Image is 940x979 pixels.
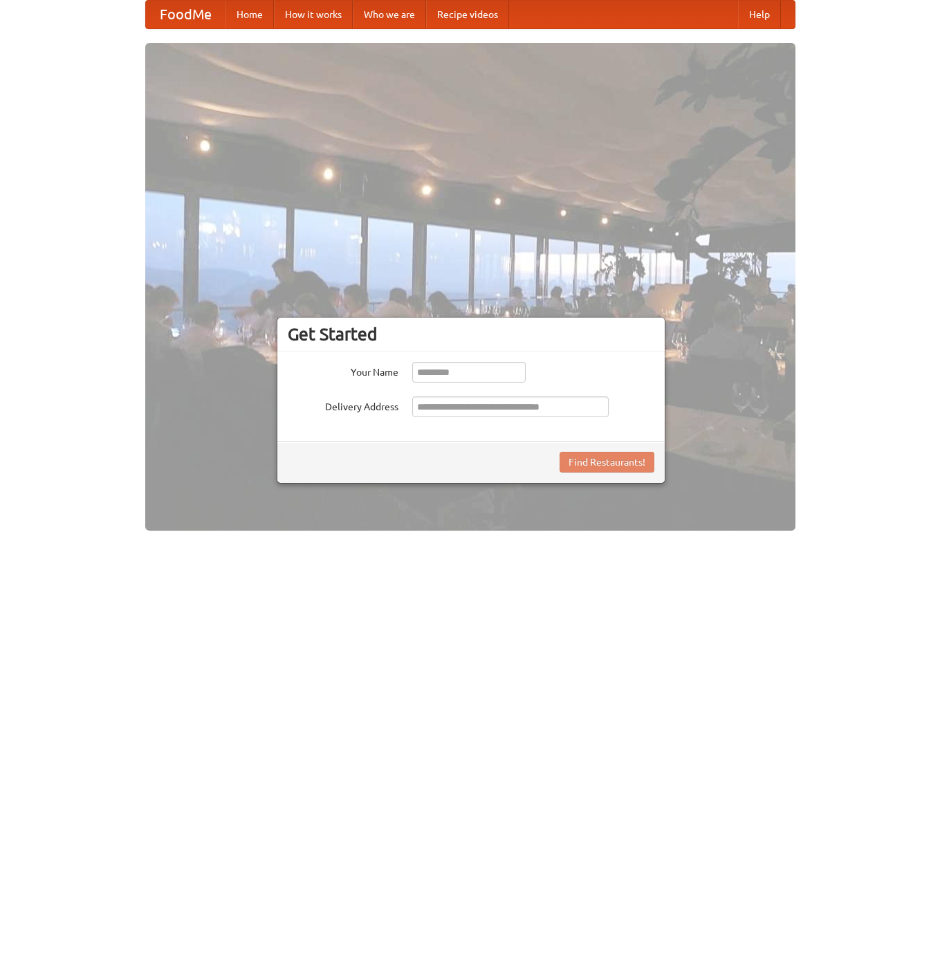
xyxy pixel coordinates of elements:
[274,1,353,28] a: How it works
[426,1,509,28] a: Recipe videos
[288,362,398,379] label: Your Name
[738,1,781,28] a: Help
[560,452,654,473] button: Find Restaurants!
[288,396,398,414] label: Delivery Address
[353,1,426,28] a: Who we are
[225,1,274,28] a: Home
[288,324,654,345] h3: Get Started
[146,1,225,28] a: FoodMe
